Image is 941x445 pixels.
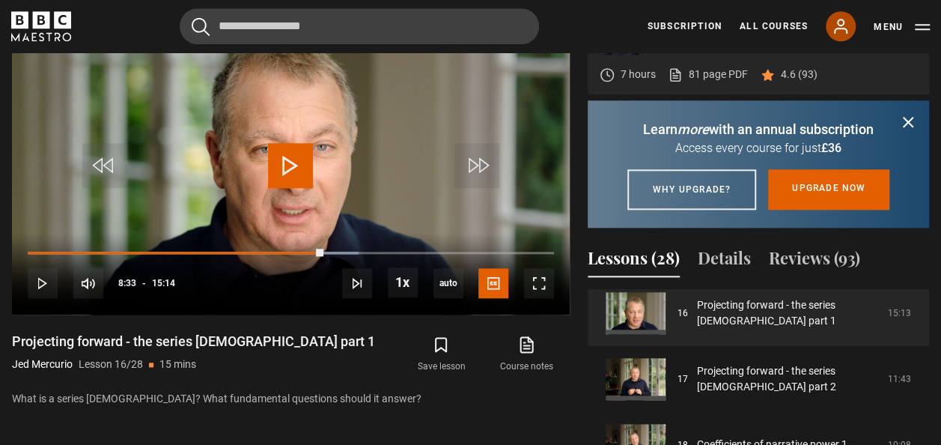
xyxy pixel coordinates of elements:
button: Save lesson [398,333,484,376]
div: Current quality: 720p [433,268,463,298]
a: Upgrade now [768,169,889,210]
button: Details [698,246,751,277]
button: Submit the search query [192,17,210,36]
a: All Courses [740,19,808,33]
i: more [677,121,709,137]
p: 15 mins [159,357,196,372]
a: Projecting forward - the series [DEMOGRAPHIC_DATA] part 1 [697,297,879,329]
p: Learn with an annual subscription [606,119,911,139]
p: Lesson 16/28 [79,357,143,372]
p: 7 hours [621,67,656,82]
span: auto [433,268,463,298]
h1: Projecting forward - the series [DEMOGRAPHIC_DATA] part 1 [12,333,375,351]
a: Why upgrade? [627,169,756,210]
a: 81 page PDF [668,67,748,82]
button: Mute [73,268,103,298]
p: What is a series [DEMOGRAPHIC_DATA]? What fundamental questions should it answer? [12,391,570,407]
button: Playback Rate [388,267,418,297]
span: 8:33 [118,270,136,297]
button: Fullscreen [524,268,554,298]
span: - [142,278,146,288]
p: 4.6 (93) [781,67,817,82]
button: Captions [478,268,508,298]
p: Jed Mercurio [12,357,73,372]
button: Next Lesson [342,268,372,298]
input: Search [180,8,539,44]
video-js: Video Player [12,1,570,315]
a: Subscription [648,19,722,33]
span: 15:14 [152,270,175,297]
a: Projecting forward - the series [DEMOGRAPHIC_DATA] part 2 [697,363,879,395]
p: Access every course for just [606,139,911,157]
span: £36 [821,141,841,155]
button: Reviews (93) [769,246,860,277]
button: Play [28,268,58,298]
div: Progress Bar [28,252,554,255]
svg: BBC Maestro [11,11,71,41]
button: Toggle navigation [874,19,930,34]
a: Course notes [484,333,570,376]
button: Lessons (28) [588,246,680,277]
